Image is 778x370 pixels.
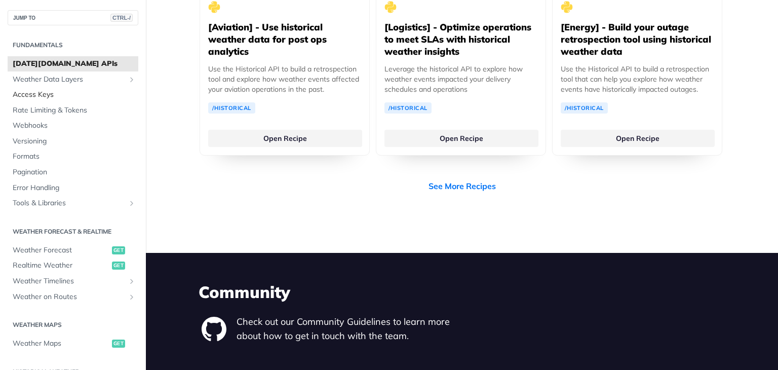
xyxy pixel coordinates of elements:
[8,180,138,196] a: Error Handling
[13,261,109,271] span: Realtime Weather
[429,180,496,192] a: See More Recipes
[8,103,138,118] a: Rate Limiting & Tokens
[13,183,136,193] span: Error Handling
[112,262,125,270] span: get
[13,292,125,302] span: Weather on Routes
[8,87,138,102] a: Access Keys
[384,130,538,147] a: Open Recipe
[208,130,362,147] a: Open Recipe
[8,149,138,164] a: Formats
[110,14,133,22] span: CTRL-/
[13,75,125,85] span: Weather Data Layers
[384,64,537,94] p: Leverage the historical API to explore how weather events impacted your delivery schedules and op...
[8,56,138,71] a: [DATE][DOMAIN_NAME] APIs
[8,10,138,25] button: JUMP TOCTRL-/
[8,336,138,351] a: Weather Mapsget
[8,134,138,149] a: Versioning
[13,90,136,100] span: Access Keys
[208,102,255,114] a: /Historical
[8,196,138,211] a: Tools & LibrariesShow subpages for Tools & Libraries
[561,21,714,58] h5: [Energy] - Build your outage retrospection tool using historical weather data
[8,72,138,87] a: Weather Data LayersShow subpages for Weather Data Layers
[8,258,138,273] a: Realtime Weatherget
[8,227,138,236] h2: Weather Forecast & realtime
[208,64,361,94] p: Use the Historical API to build a retrospection tool and explore how weather events affected your...
[561,102,608,114] a: /Historical
[8,243,138,258] a: Weather Forecastget
[561,64,714,94] p: Use the Historical API to build a retrospection tool that can help you explore how weather events...
[112,246,125,254] span: get
[13,105,136,116] span: Rate Limiting & Tokens
[13,136,136,146] span: Versioning
[112,340,125,348] span: get
[13,152,136,162] span: Formats
[8,274,138,289] a: Weather TimelinesShow subpages for Weather Timelines
[199,281,725,303] h3: Community
[128,76,136,84] button: Show subpages for Weather Data Layers
[208,21,361,58] h5: [Aviation] - Use historical weather data for post ops analytics
[8,41,138,50] h2: Fundamentals
[8,320,138,329] h2: Weather Maps
[13,167,136,177] span: Pagination
[8,118,138,133] a: Webhooks
[13,59,136,69] span: [DATE][DOMAIN_NAME] APIs
[13,121,136,131] span: Webhooks
[8,289,138,305] a: Weather on RoutesShow subpages for Weather on Routes
[13,198,125,208] span: Tools & Libraries
[128,199,136,207] button: Show subpages for Tools & Libraries
[561,130,715,147] a: Open Recipe
[13,276,125,286] span: Weather Timelines
[128,277,136,285] button: Show subpages for Weather Timelines
[8,165,138,180] a: Pagination
[128,293,136,301] button: Show subpages for Weather on Routes
[384,102,432,114] a: /Historical
[384,21,537,58] h5: [Logistics] - Optimize operations to meet SLAs with historical weather insights
[237,315,462,343] p: Check out our Community Guidelines to learn more about how to get in touch with the team.
[13,245,109,255] span: Weather Forecast
[13,339,109,349] span: Weather Maps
